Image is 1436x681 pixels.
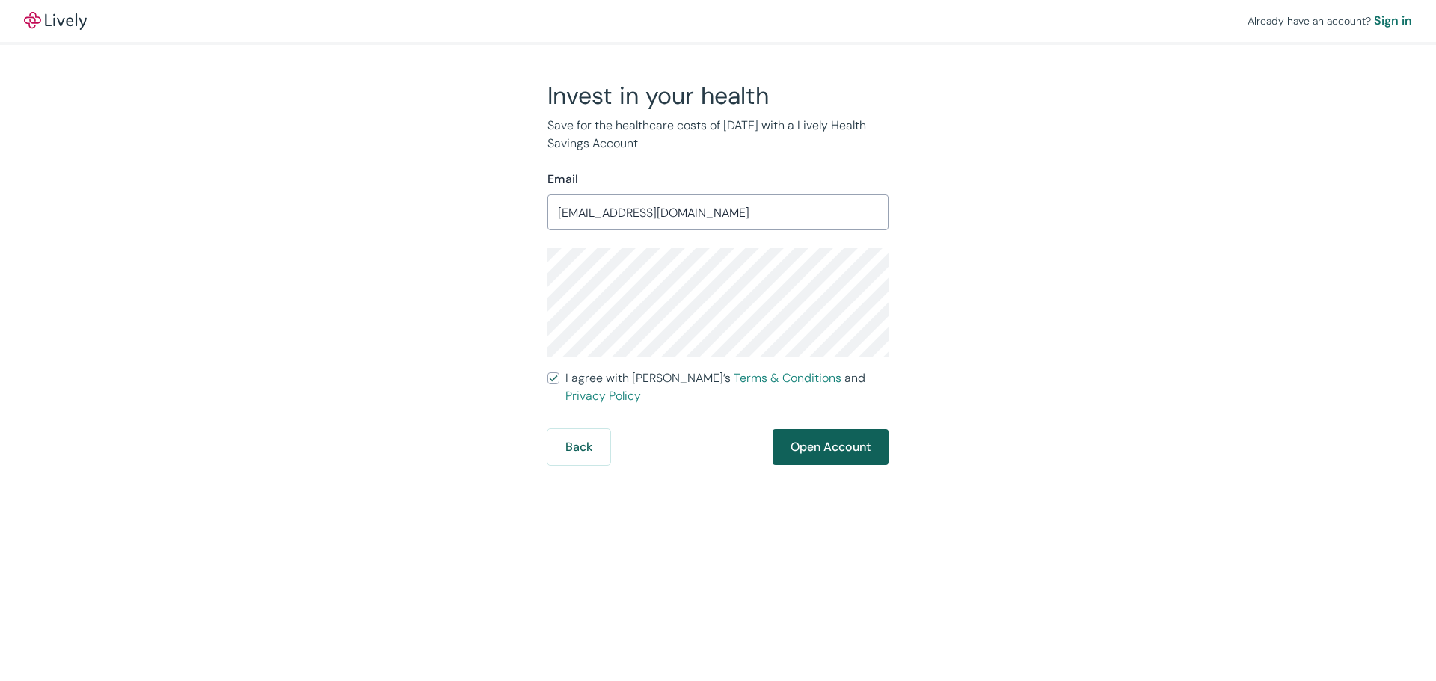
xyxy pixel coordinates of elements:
label: Email [547,170,578,188]
p: Save for the healthcare costs of [DATE] with a Lively Health Savings Account [547,117,889,152]
a: Privacy Policy [565,388,641,404]
button: Back [547,429,610,465]
button: Open Account [773,429,889,465]
span: I agree with [PERSON_NAME]’s and [565,369,889,405]
a: Sign in [1374,12,1412,30]
img: Lively [24,12,87,30]
h2: Invest in your health [547,81,889,111]
div: Already have an account? [1248,12,1412,30]
a: LivelyLively [24,12,87,30]
a: Terms & Conditions [734,370,841,386]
